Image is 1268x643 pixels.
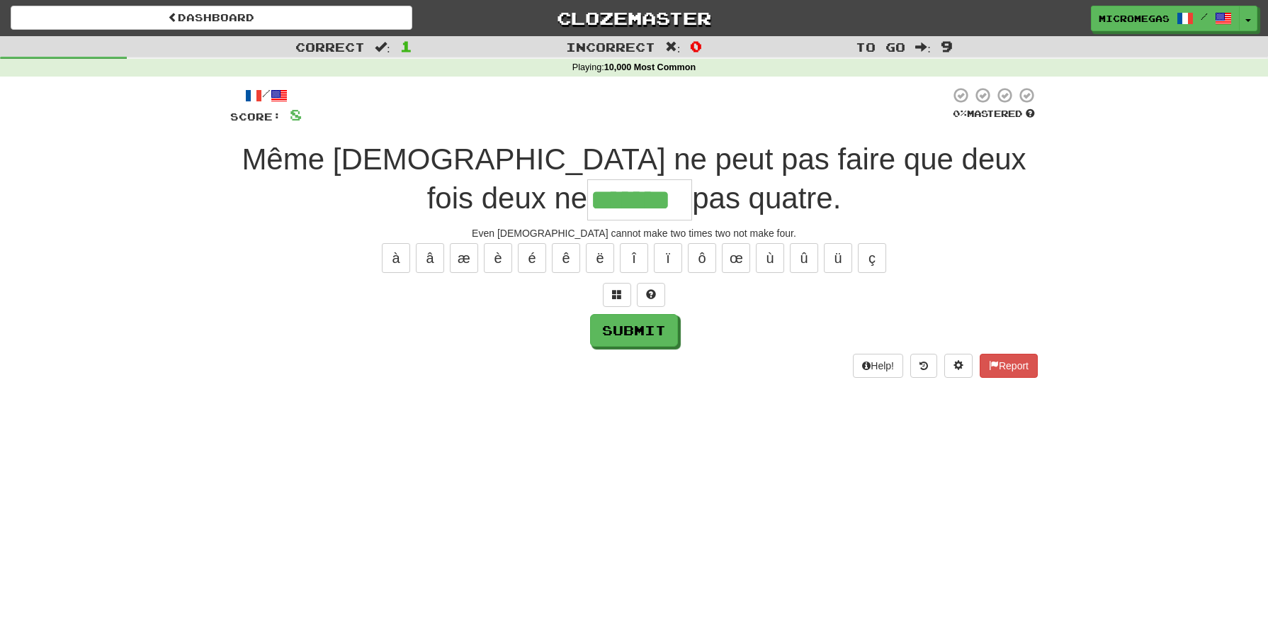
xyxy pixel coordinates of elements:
span: microMEGAS [1099,12,1170,25]
button: Round history (alt+y) [910,354,937,378]
button: æ [450,243,478,273]
span: 0 [690,38,702,55]
button: Single letter hint - you only get 1 per sentence and score half the points! alt+h [637,283,665,307]
button: û [790,243,818,273]
span: Correct [295,40,365,54]
button: ù [756,243,784,273]
span: Même [DEMOGRAPHIC_DATA] ne peut pas faire que deux fois deux ne [242,142,1026,215]
button: Submit [590,314,678,347]
a: microMEGAS / [1091,6,1240,31]
span: 1 [400,38,412,55]
button: ë [586,243,614,273]
button: ô [688,243,716,273]
span: 8 [290,106,302,123]
button: Report [980,354,1038,378]
span: 0 % [953,108,967,119]
span: 9 [941,38,953,55]
span: : [665,41,681,53]
button: œ [722,243,750,273]
div: Even [DEMOGRAPHIC_DATA] cannot make two times two not make four. [230,226,1038,240]
button: ü [824,243,852,273]
button: é [518,243,546,273]
a: Clozemaster [434,6,835,30]
span: To go [856,40,905,54]
button: â [416,243,444,273]
strong: 10,000 Most Common [604,62,696,72]
button: Switch sentence to multiple choice alt+p [603,283,631,307]
span: Score: [230,111,281,123]
button: Help! [853,354,903,378]
button: ê [552,243,580,273]
span: : [915,41,931,53]
span: / [1201,11,1208,21]
button: è [484,243,512,273]
button: ï [654,243,682,273]
div: Mastered [950,108,1038,121]
a: Dashboard [11,6,412,30]
div: / [230,86,302,104]
button: à [382,243,410,273]
span: pas quatre. [692,181,841,215]
button: ç [858,243,886,273]
button: î [620,243,648,273]
span: Incorrect [566,40,655,54]
span: : [375,41,390,53]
